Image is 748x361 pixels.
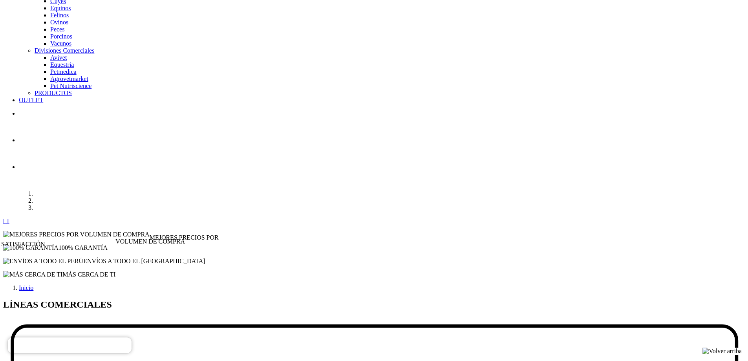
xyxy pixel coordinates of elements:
a: Petmedica [50,68,77,75]
a: Inicio [19,284,33,291]
a: Avivet [50,54,67,61]
a: Felinos [50,12,69,18]
a: Vacunos [50,40,71,47]
i:  [3,218,5,224]
img: 100% GARANTÍA [3,244,59,251]
a: Agrovetmarket [50,75,88,82]
iframe: Brevo live chat [8,337,132,353]
span: VOLUMEN DE COMPRA [115,238,185,245]
a: OUTLET [19,97,43,103]
img: ENVÍOS A TODO EL PERÚ [3,258,83,265]
a: Equestria [50,61,74,68]
img: Volver arriba [702,348,742,355]
a: Porcinos [50,33,72,40]
a: PRODUCTOS [35,90,72,96]
p: MÁS CERCA DE TI [3,271,745,278]
h2: LÍNEAS COMERCIALES [3,299,745,310]
img: MEJORES PRECIOS POR VOLUMEN DE COMPRA [3,231,150,238]
a: Divisiones Comerciales [35,47,94,54]
p: ENVÍOS A TODO EL [GEOGRAPHIC_DATA] [3,258,745,265]
span: 100% GARANTÍA [59,244,108,251]
div: Botones del carrusel [3,218,745,225]
img: MÁS CERCA DE TI [3,271,62,278]
a: Pet Nutriscience [50,82,91,89]
i:  [7,218,9,224]
a: Ovinos [50,19,68,26]
a: Peces [50,26,64,33]
a: Equinos [50,5,71,11]
span: MEJORES PRECIOS POR [150,234,219,241]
